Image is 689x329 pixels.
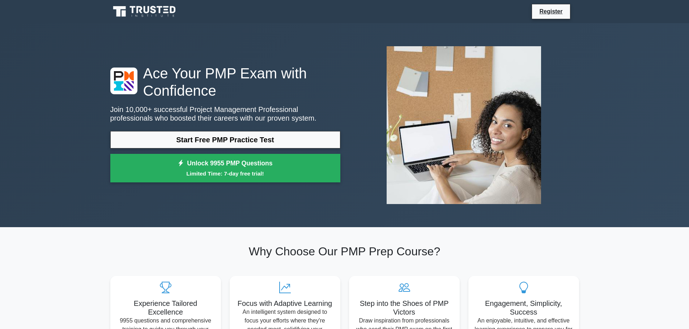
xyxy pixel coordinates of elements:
h5: Engagement, Simplicity, Success [474,299,573,316]
h2: Why Choose Our PMP Prep Course? [110,244,579,258]
h5: Focus with Adaptive Learning [235,299,335,308]
p: Join 10,000+ successful Project Management Professional professionals who boosted their careers w... [110,105,340,122]
h1: Ace Your PMP Exam with Confidence [110,65,340,99]
small: Limited Time: 7-day free trial! [119,169,331,178]
h5: Experience Tailored Excellence [116,299,215,316]
a: Start Free PMP Practice Test [110,131,340,148]
h5: Step into the Shoes of PMP Victors [355,299,454,316]
a: Unlock 9955 PMP QuestionsLimited Time: 7-day free trial! [110,154,340,183]
a: Register [535,7,567,16]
